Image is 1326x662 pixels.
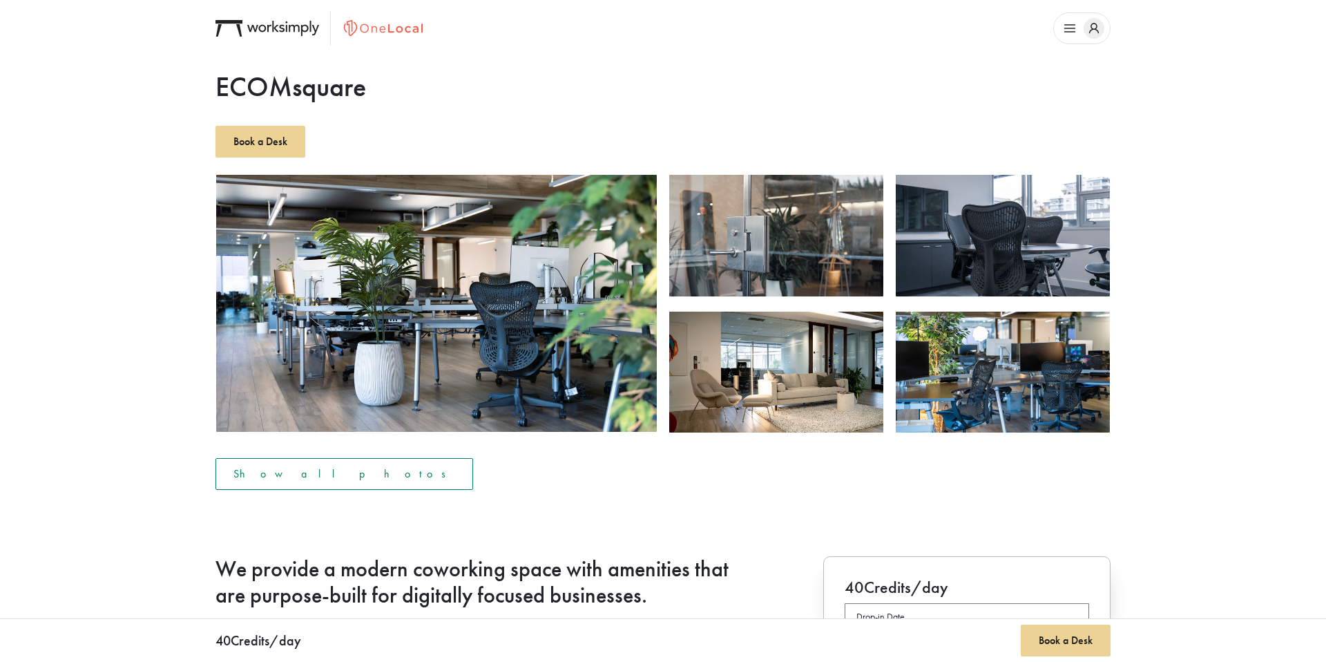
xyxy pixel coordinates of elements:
button: Show all photos [215,458,473,490]
h2: We provide a modern coworking space with amenities that are purpose-built for digitally focused b... [215,556,756,609]
button: Book a Desk [215,126,305,158]
img: Worksimply [215,20,319,37]
button: Drop-in Date[DATE] [845,603,1089,647]
small: Drop-in Date [856,609,1077,624]
button: Book a Desk [1021,625,1111,656]
strong: 40 Credits/day [215,632,301,650]
h4: 40 Credits/day [845,578,1089,598]
h1: ECOMsquare [215,70,1111,104]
